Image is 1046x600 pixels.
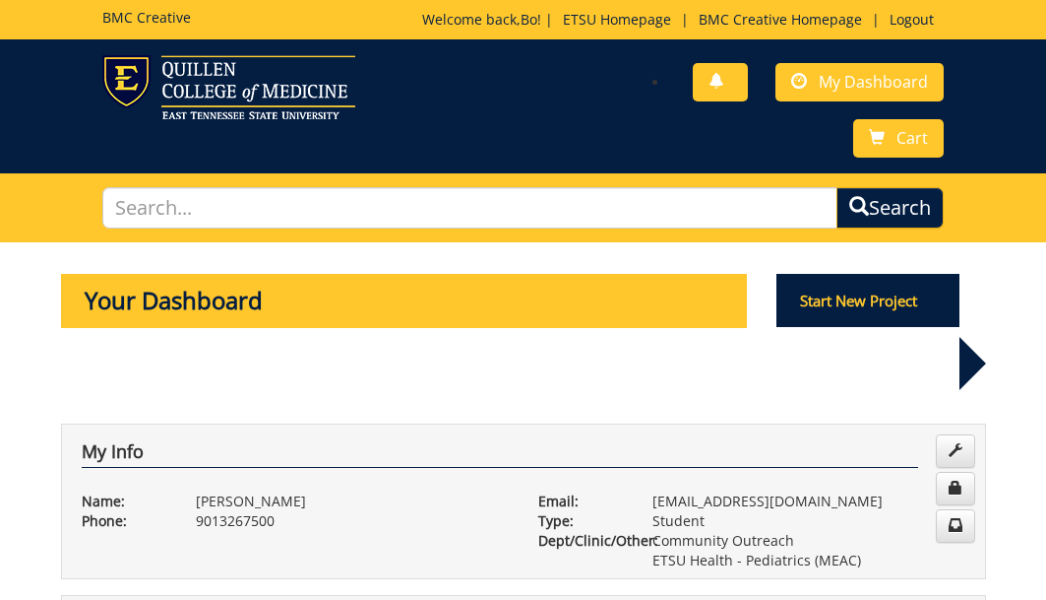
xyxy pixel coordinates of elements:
p: Phone: [82,511,166,531]
p: Type: [538,511,623,531]
a: Cart [853,119,944,158]
span: My Dashboard [819,71,928,93]
a: Change Communication Preferences [936,509,975,543]
p: 9013267500 [196,511,509,531]
p: Name: [82,492,166,511]
p: [PERSON_NAME] [196,492,509,511]
a: Start New Project [776,292,959,310]
a: Edit Info [936,434,975,468]
a: Change Password [936,472,975,505]
p: ETSU Health - Pediatrics (MEAC) [652,551,965,570]
p: Start New Project [776,274,959,327]
a: Bo [521,10,537,29]
span: Cart [896,127,928,149]
img: ETSU logo [102,55,355,119]
a: Logout [880,10,944,29]
p: Student [652,511,965,531]
p: Welcome back, ! | | | [422,10,944,30]
button: Search [836,187,944,230]
p: Your Dashboard [61,274,748,327]
h5: BMC Creative [102,10,191,25]
p: Email: [538,492,623,511]
p: [EMAIL_ADDRESS][DOMAIN_NAME] [652,492,965,511]
h4: My Info [82,442,918,468]
p: Dept/Clinic/Other: [538,531,623,551]
a: BMC Creative Homepage [689,10,872,29]
p: Community Outreach [652,531,965,551]
a: ETSU Homepage [553,10,681,29]
a: My Dashboard [775,63,944,101]
input: Search... [102,187,838,230]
